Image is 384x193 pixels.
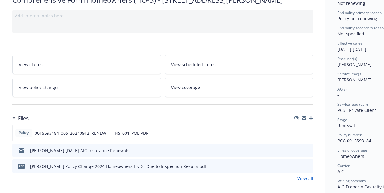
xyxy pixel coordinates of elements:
span: PCS - Private Client [337,107,376,113]
h3: Files [18,114,29,122]
span: [PERSON_NAME] [337,62,372,67]
button: download file [296,163,300,170]
span: View scheduled items [171,61,216,68]
span: Policy not renewing [337,16,377,21]
button: preview file [305,163,311,170]
div: [PERSON_NAME] [DATE] AIG Insurance Renewals [30,147,130,154]
span: 0015593184_005_20240912_RENEW____INS_001_POL.PDF [35,130,148,136]
button: download file [295,130,300,136]
a: View coverage [165,78,313,97]
span: [PERSON_NAME] [337,77,372,83]
span: Not renewing [337,0,365,6]
button: preview file [305,147,311,154]
a: View all [297,175,313,182]
a: View policy changes [12,78,161,97]
span: Service lead(s) [337,71,362,77]
button: preview file [305,130,310,136]
div: Add internal notes here... [15,13,311,19]
span: Renewal [337,123,355,128]
span: View claims [19,61,43,68]
button: download file [296,147,300,154]
span: Lines of coverage [337,148,367,153]
span: View policy changes [19,84,60,91]
span: View coverage [171,84,200,91]
span: PCG 0015593184 [337,138,371,144]
span: Policy number [337,132,362,138]
div: Files [12,114,29,122]
span: Service lead team [337,102,368,107]
span: Policy [18,130,30,136]
span: Effective dates [337,41,362,46]
span: Not specified [337,31,364,37]
span: Producer(s) [337,56,357,61]
span: pdf [18,164,25,168]
div: [PERSON_NAME] Policy Change 2024 Homeowners ENDT Due to Inspection Results.pdf [30,163,206,170]
span: Writing company [337,178,366,184]
span: AIG [337,169,344,174]
span: - [337,92,339,98]
span: Stage [337,117,347,122]
span: End policy primary reason [337,10,382,15]
a: View claims [12,55,161,74]
span: AC(s) [337,87,347,92]
a: View scheduled items [165,55,313,74]
span: Carrier [337,163,350,168]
